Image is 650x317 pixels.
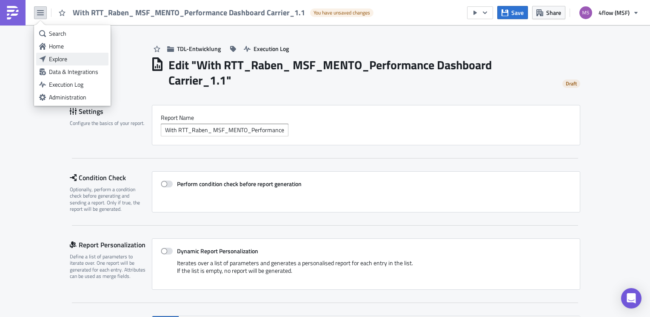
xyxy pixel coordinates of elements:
p: Liebes Raben Team, [3,3,406,10]
div: Report Personalization [70,238,152,251]
div: Home [49,42,105,51]
div: Configure the basics of your report. [70,120,146,126]
div: Optionally, perform a condition check before generating and sending a report. Only if true, the r... [70,186,146,212]
span: Draft [566,80,577,87]
h1: Edit " With RTT_Raben_ MSF_MENTO_Performance Dashboard Carrier_1.1 " [168,57,556,88]
button: Share [532,6,565,19]
label: Report Nam﻿e [161,114,571,122]
span: 4flow (MSF) [599,8,630,17]
div: Search [49,29,105,38]
span: Share [546,8,561,17]
p: In den Tabellen E1 - E4 sind enthalten, die sie . Diese Daten basieren auf den Zustellungen in de... [3,31,406,59]
span: TDL-Entwicklung [177,44,221,53]
img: Avatar [579,6,593,20]
span: Execution Log [254,44,289,53]
strong: Exceptions [78,31,110,38]
div: Condition Check [70,171,152,184]
div: Explore [49,55,105,63]
strong: innerhalb der nächsten 9 Kalendertage prüfen müssen [154,31,309,38]
button: Execution Log [239,42,293,55]
div: Open Intercom Messenger [621,288,641,309]
button: Save [497,6,528,19]
span: You have unsaved changes [314,9,370,16]
button: 4flow (MSF) [574,3,644,22]
span: Save [511,8,524,17]
button: TDL-Entwicklung [163,42,225,55]
p: Sofern keine Anhänge zu den Exceptions (E1 - E4) angehangen sind, sind auch keine Exceptions zu p... [3,61,406,68]
img: PushMetrics [6,6,20,20]
div: Administration [49,93,105,102]
strong: Transportdaten der letzten 6 Wochen [87,22,192,29]
p: Bei Rückfragen wenden Sie sich bitte an folgende Adressen: [3,71,406,77]
p: In den Tabellen D4, D5, D6 sind enthalten (bis einschließlich Ende der abgelaufenen Kalenderwoche). [3,22,406,29]
span: With RTT_Raben_ MSF_MENTO_Performance Dashboard Carrier_1.1 [73,8,306,17]
div: Settings [70,105,152,118]
p: anbei finden Sie das aktuelle Performance Dashboard für Magna Transportdienstleister sowie Except... [3,13,406,20]
div: Execution Log [49,80,105,89]
strong: Dynamic Report Personalization [177,246,258,255]
div: Data & Integrations [49,68,105,76]
div: Iterates over a list of parameters and generates a personalised report for each entry in the list... [161,259,571,281]
div: Define a list of parameters to iterate over. One report will be generated for each entry. Attribu... [70,253,146,280]
strong: Perform condition check before report generation [177,179,302,188]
